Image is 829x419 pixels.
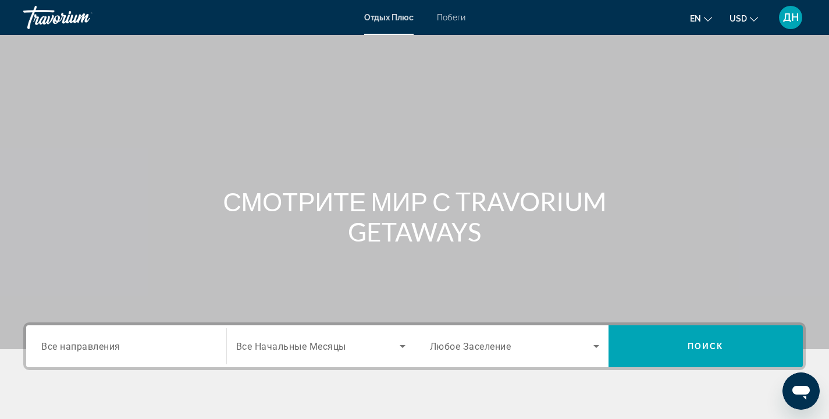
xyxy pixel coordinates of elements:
[775,5,806,30] button: Меню пользователя
[782,372,820,410] iframe: Кнопка запуска окна обмена сообщениями
[197,186,633,247] h1: СМОТРИТЕ МИР С TRAVORIUM GETAWAYS
[41,340,120,351] span: Все направления
[730,14,747,23] span: USD
[690,14,701,23] span: EN
[437,13,465,22] a: Побеги
[364,13,414,22] a: Отдых Плюс
[688,342,724,351] span: ПОИСК
[730,10,758,27] button: Изменить валюту
[41,340,211,354] input: Выберите пункт назначения
[690,10,712,27] button: Изменить язык
[26,325,803,367] div: Поиск виджета
[236,341,346,352] span: Все Начальные Месяцы
[609,325,803,367] button: ПОИСК
[430,341,511,352] span: Любое Заселение
[783,12,799,23] span: ДН
[23,2,140,33] a: Травориум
